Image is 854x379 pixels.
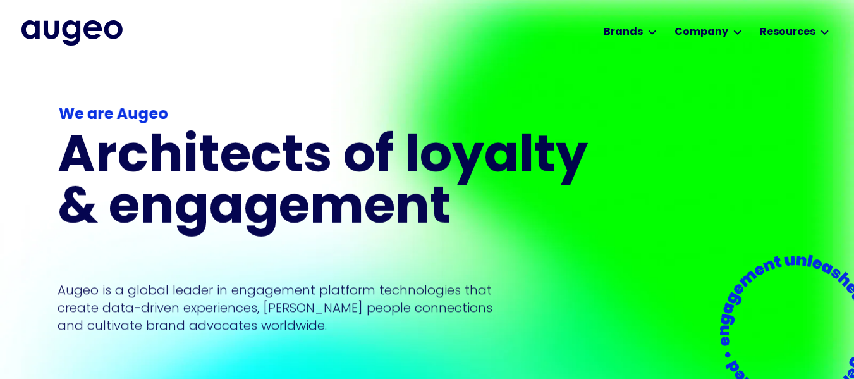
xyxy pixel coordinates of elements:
[21,20,123,46] img: Augeo's full logo in midnight blue.
[604,25,643,40] div: Brands
[58,133,604,235] h1: Architects of loyalty & engagement
[58,281,492,334] p: Augeo is a global leader in engagement platform technologies that create data-driven experiences,...
[21,20,123,46] a: home
[674,25,728,40] div: Company
[58,104,602,127] div: We are Augeo
[760,25,815,40] div: Resources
